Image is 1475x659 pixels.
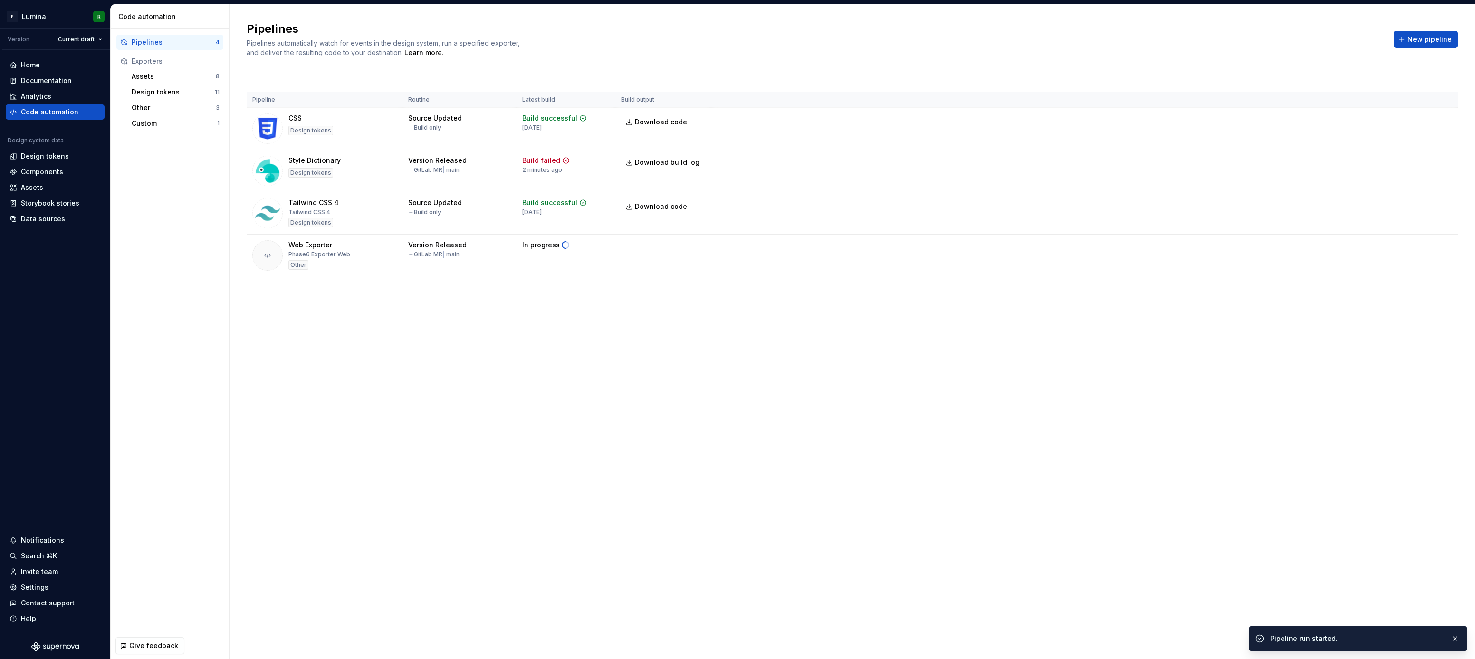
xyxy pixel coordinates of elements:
[116,35,223,50] button: Pipelines4
[247,39,522,56] span: Pipelines automatically watch for events in the design system, run a specified exporter, and deli...
[615,92,711,108] th: Build output
[442,251,445,258] span: |
[408,166,460,174] div: → GitLab MR main
[2,6,108,27] button: PLuminaR
[21,536,64,545] div: Notifications
[6,595,105,611] button: Contact support
[402,92,517,108] th: Routine
[288,156,341,165] div: Style Dictionary
[621,198,693,215] a: Download code
[408,198,462,207] div: Source Updated
[6,180,105,195] a: Assets
[129,641,178,650] span: Give feedback
[6,211,105,226] a: Data sources
[288,218,333,227] div: Design tokens
[6,57,105,73] a: Home
[21,167,63,177] div: Components
[128,85,223,100] a: Design tokens11
[8,137,64,144] div: Design system data
[6,196,105,211] a: Storybook stories
[288,208,330,216] div: Tailwind CSS 4
[621,154,706,171] button: Download build log
[8,36,29,43] div: Version
[6,564,105,579] a: Invite team
[21,214,65,224] div: Data sources
[217,120,220,127] div: 1
[288,168,333,178] div: Design tokens
[408,240,467,250] div: Version Released
[522,156,560,165] div: Build failed
[522,113,577,123] div: Build successful
[216,38,220,46] div: 4
[408,124,441,132] div: → Build only
[31,642,79,651] svg: Supernova Logo
[6,533,105,548] button: Notifications
[522,208,542,216] div: [DATE]
[97,13,101,20] div: R
[288,260,308,270] div: Other
[635,158,699,167] span: Download build log
[247,92,402,108] th: Pipeline
[21,198,79,208] div: Storybook stories
[621,113,693,131] a: Download code
[115,637,184,654] button: Give feedback
[21,598,75,608] div: Contact support
[21,92,51,101] div: Analytics
[522,124,542,132] div: [DATE]
[403,49,443,56] span: .
[6,73,105,88] a: Documentation
[247,21,1382,37] h2: Pipelines
[21,551,57,561] div: Search ⌘K
[21,60,40,70] div: Home
[288,126,333,135] div: Design tokens
[522,240,560,250] div: In progress
[132,119,217,128] div: Custom
[288,251,350,258] div: Phase6 Exporter Web
[408,251,460,258] div: → GitLab MR main
[21,107,78,117] div: Code automation
[118,12,225,21] div: Code automation
[635,117,687,127] span: Download code
[21,151,69,161] div: Design tokens
[404,48,442,57] a: Learn more
[1394,31,1458,48] button: New pipeline
[132,56,220,66] div: Exporters
[6,580,105,595] a: Settings
[22,12,46,21] div: Lumina
[215,88,220,96] div: 11
[1270,634,1443,643] div: Pipeline run started.
[128,69,223,84] button: Assets8
[6,149,105,164] a: Design tokens
[6,611,105,626] button: Help
[408,208,441,216] div: → Build only
[128,116,223,131] button: Custom1
[132,72,216,81] div: Assets
[216,104,220,112] div: 3
[288,240,332,250] div: Web Exporter
[128,100,223,115] button: Other3
[132,87,215,97] div: Design tokens
[21,583,48,592] div: Settings
[6,104,105,120] a: Code automation
[21,614,36,623] div: Help
[442,166,445,173] span: |
[21,76,72,85] div: Documentation
[288,198,339,207] div: Tailwind CSS 4
[7,11,18,22] div: P
[408,113,462,123] div: Source Updated
[517,92,615,108] th: Latest build
[6,164,105,179] a: Components
[635,202,687,211] span: Download code
[216,73,220,80] div: 8
[408,156,467,165] div: Version Released
[1408,35,1452,44] span: New pipeline
[58,36,95,43] span: Current draft
[21,183,43,192] div: Assets
[6,548,105,564] button: Search ⌘K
